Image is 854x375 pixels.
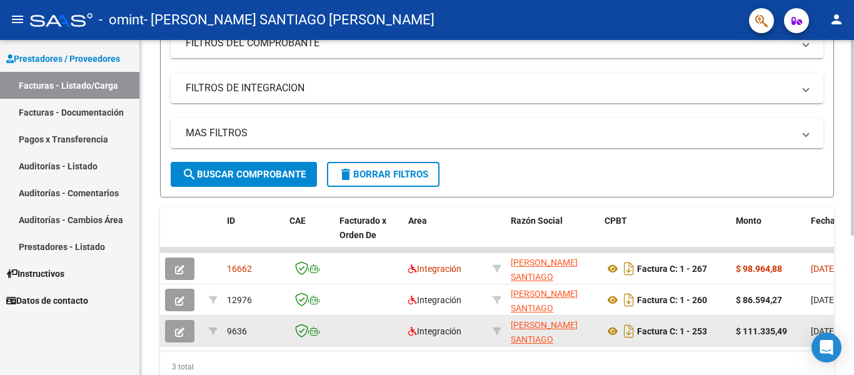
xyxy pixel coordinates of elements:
[506,207,600,262] datatable-header-cell: Razón Social
[227,326,247,336] span: 9636
[637,326,707,336] strong: Factura C: 1 - 253
[99,6,144,34] span: - omint
[621,259,637,279] i: Descargar documento
[511,287,595,313] div: 20321026983
[408,295,461,305] span: Integración
[6,294,88,307] span: Datos de contacto
[408,326,461,336] span: Integración
[227,295,252,305] span: 12976
[171,118,823,148] mat-expansion-panel-header: MAS FILTROS
[403,207,488,262] datatable-header-cell: Area
[186,36,793,50] mat-panel-title: FILTROS DEL COMPROBANTE
[511,320,578,359] span: [PERSON_NAME] SANTIAGO [PERSON_NAME]
[637,264,707,274] strong: Factura C: 1 - 267
[171,28,823,58] mat-expansion-panel-header: FILTROS DEL COMPROBANTE
[334,207,403,262] datatable-header-cell: Facturado x Orden De
[408,264,461,274] span: Integración
[736,326,787,336] strong: $ 111.335,49
[511,256,595,282] div: 20321026983
[621,321,637,341] i: Descargar documento
[144,6,435,34] span: - [PERSON_NAME] SANTIAGO [PERSON_NAME]
[222,207,284,262] datatable-header-cell: ID
[182,167,197,182] mat-icon: search
[284,207,334,262] datatable-header-cell: CAE
[511,257,578,296] span: [PERSON_NAME] SANTIAGO [PERSON_NAME]
[605,216,627,226] span: CPBT
[731,207,806,262] datatable-header-cell: Monto
[339,216,386,240] span: Facturado x Orden De
[511,289,578,327] span: [PERSON_NAME] SANTIAGO [PERSON_NAME]
[338,167,353,182] mat-icon: delete
[736,264,782,274] strong: $ 98.964,88
[621,290,637,310] i: Descargar documento
[811,295,836,305] span: [DATE]
[511,216,563,226] span: Razón Social
[171,73,823,103] mat-expansion-panel-header: FILTROS DE INTEGRACION
[327,162,440,187] button: Borrar Filtros
[6,267,64,281] span: Instructivos
[408,216,427,226] span: Area
[182,169,306,180] span: Buscar Comprobante
[829,12,844,27] mat-icon: person
[171,162,317,187] button: Buscar Comprobante
[736,216,761,226] span: Monto
[10,12,25,27] mat-icon: menu
[338,169,428,180] span: Borrar Filtros
[511,318,595,344] div: 20321026983
[600,207,731,262] datatable-header-cell: CPBT
[186,81,793,95] mat-panel-title: FILTROS DE INTEGRACION
[186,126,793,140] mat-panel-title: MAS FILTROS
[227,216,235,226] span: ID
[811,326,836,336] span: [DATE]
[811,332,841,362] div: Open Intercom Messenger
[736,295,782,305] strong: $ 86.594,27
[637,295,707,305] strong: Factura C: 1 - 260
[6,52,120,66] span: Prestadores / Proveedores
[289,216,306,226] span: CAE
[227,264,252,274] span: 16662
[811,264,836,274] span: [DATE]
